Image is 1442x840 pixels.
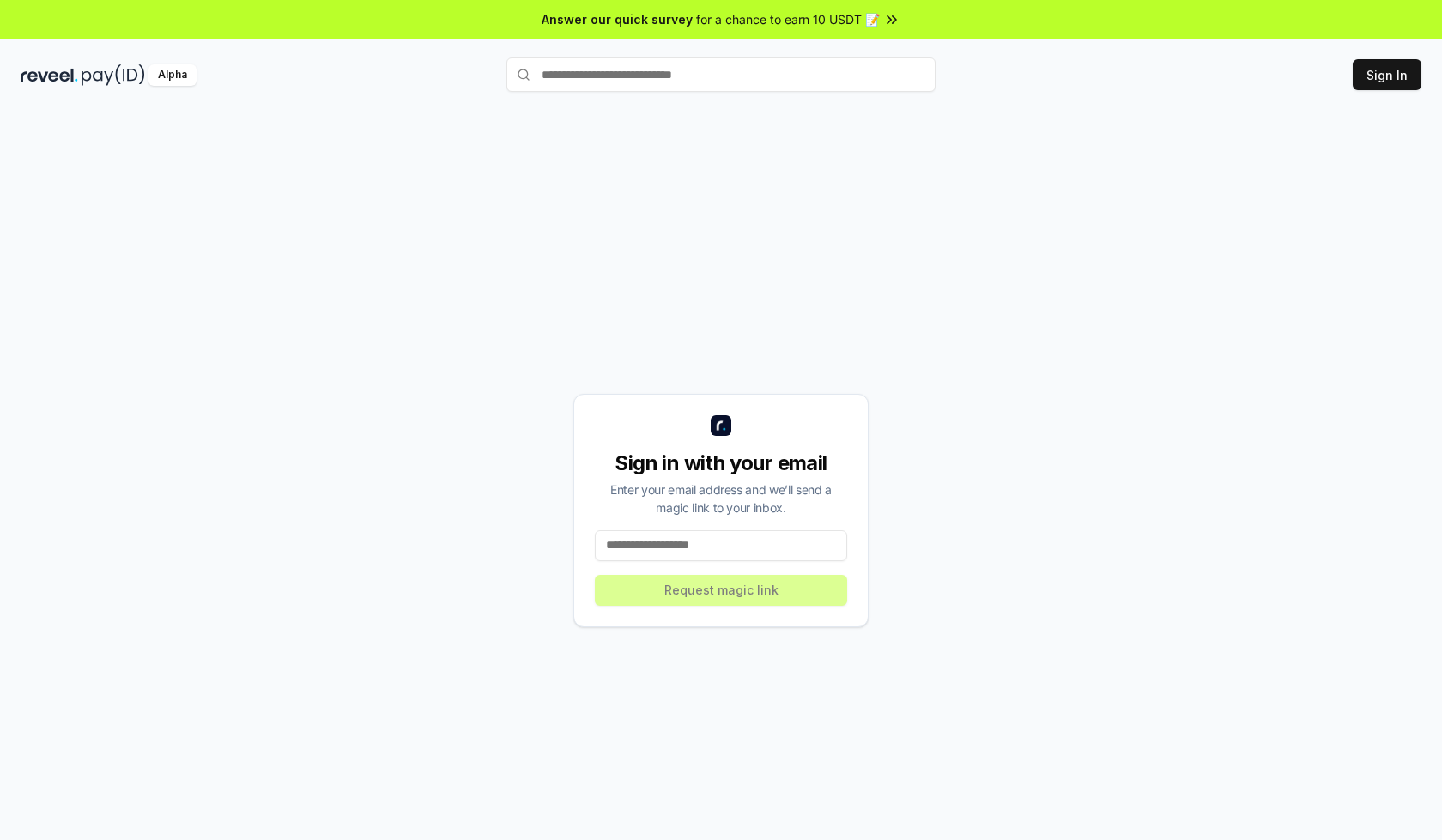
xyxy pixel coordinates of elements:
[696,10,880,28] span: for a chance to earn 10 USDT 📝
[595,450,847,477] div: Sign in with your email
[21,64,78,86] img: reveel_dark
[1353,59,1421,90] button: Sign In
[148,64,197,86] div: Alpha
[82,64,145,86] img: pay_id
[542,10,693,28] span: Answer our quick survey
[711,415,731,436] img: logo_small
[595,480,847,517] div: Enter your email address and we’ll send a magic link to your inbox.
